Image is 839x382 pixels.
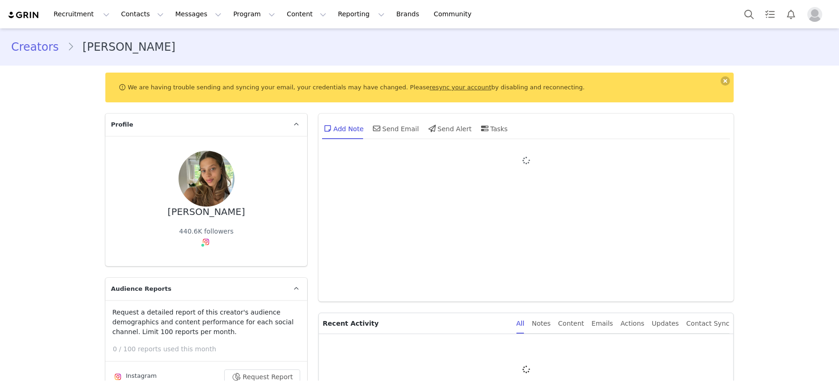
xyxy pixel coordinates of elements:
img: instagram.svg [202,238,210,246]
a: Creators [11,39,67,55]
button: Contacts [116,4,169,25]
a: Community [428,4,481,25]
div: We are having trouble sending and syncing your email, your credentials may have changed. Please b... [105,73,734,102]
div: Notes [532,313,550,334]
button: Profile [802,7,832,22]
a: resync your account [430,84,491,91]
div: Actions [620,313,644,334]
div: Add Note [322,117,364,140]
span: Profile [111,120,133,129]
div: Updates [652,313,679,334]
div: Contact Sync [686,313,729,334]
div: Emails [591,313,613,334]
div: Send Email [371,117,419,140]
button: Notifications [781,4,801,25]
div: Content [558,313,584,334]
span: Audience Reports [111,284,172,294]
div: All [516,313,524,334]
button: Recruitment [48,4,115,25]
div: Tasks [479,117,508,140]
button: Content [281,4,332,25]
img: placeholder-profile.jpg [807,7,822,22]
button: Messages [170,4,227,25]
p: Recent Activity [323,313,509,334]
button: Reporting [332,4,390,25]
p: 0 / 100 reports used this month [113,344,307,354]
div: [PERSON_NAME] [168,207,245,217]
div: 440.6K followers [179,227,234,236]
img: 93363746-24b6-4570-b51b-a220c9b1ff85.jpg [179,151,234,207]
img: grin logo [7,11,40,20]
button: Program [227,4,281,25]
a: Tasks [760,4,780,25]
a: Brands [391,4,427,25]
img: instagram.svg [114,373,122,381]
p: Request a detailed report of this creator's audience demographics and content performance for eac... [112,308,300,337]
div: Send Alert [426,117,472,140]
button: Search [739,4,759,25]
